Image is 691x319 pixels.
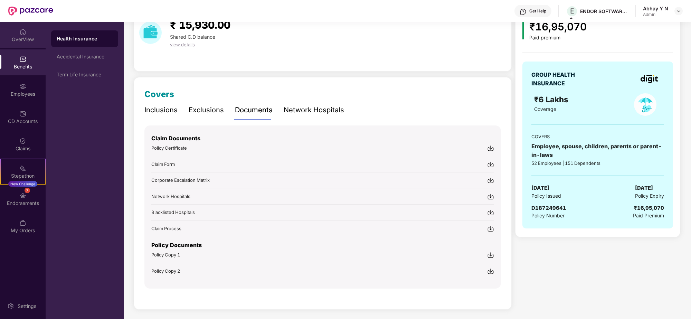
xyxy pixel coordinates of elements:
div: Admin [643,12,668,17]
div: Documents [235,105,273,115]
img: svg+xml;base64,PHN2ZyBpZD0iU2V0dGluZy0yMHgyMCIgeG1sbnM9Imh0dHA6Ly93d3cudzMub3JnLzIwMDAvc3ZnIiB3aW... [7,303,14,310]
span: Shared C.D balance [170,34,215,40]
div: Term Life Insurance [57,72,113,77]
span: Policy Copy 1 [151,252,180,257]
img: svg+xml;base64,PHN2ZyBpZD0iSGVscC0zMngzMiIgeG1sbnM9Imh0dHA6Ly93d3cudzMub3JnLzIwMDAvc3ZnIiB3aWR0aD... [520,8,527,15]
img: svg+xml;base64,PHN2ZyBpZD0iTXlfT3JkZXJzIiBkYXRhLW5hbWU9Ik15IE9yZGVycyIgeG1sbnM9Imh0dHA6Ly93d3cudz... [19,219,26,226]
div: Stepathon [1,172,45,179]
div: 52 Employees | 151 Dependents [531,160,664,167]
img: policyIcon [634,93,656,116]
span: [DATE] [635,184,653,192]
span: ₹6 Lakhs [534,95,570,104]
img: svg+xml;base64,PHN2ZyBpZD0iRHJvcGRvd24tMzJ4MzIiIHhtbG5zPSJodHRwOi8vd3d3LnczLm9yZy8yMDAwL3N2ZyIgd2... [676,8,681,14]
img: svg+xml;base64,PHN2ZyBpZD0iRG93bmxvYWQtMjR4MjQiIHhtbG5zPSJodHRwOi8vd3d3LnczLm9yZy8yMDAwL3N2ZyIgd2... [487,252,494,259]
span: Claim Form [151,161,175,167]
p: Policy Documents [151,241,494,250]
img: svg+xml;base64,PHN2ZyB4bWxucz0iaHR0cDovL3d3dy53My5vcmcvMjAwMC9zdmciIHdpZHRoPSIyMSIgaGVpZ2h0PSIyMC... [19,165,26,172]
div: Health Insurance [57,35,113,42]
img: svg+xml;base64,PHN2ZyBpZD0iSG9tZSIgeG1sbnM9Imh0dHA6Ly93d3cudzMub3JnLzIwMDAvc3ZnIiB3aWR0aD0iMjAiIG... [19,28,26,35]
p: Claim Documents [151,134,494,143]
div: GROUP HEALTH INSURANCE [531,71,592,88]
div: Abhay Y N [643,5,668,12]
div: Network Hospitals [284,105,344,115]
span: D187249641 [531,205,566,211]
div: Inclusions [144,105,178,115]
div: ₹16,95,070 [634,204,664,212]
img: svg+xml;base64,PHN2ZyBpZD0iRG93bmxvYWQtMjR4MjQiIHhtbG5zPSJodHRwOi8vd3d3LnczLm9yZy8yMDAwL3N2ZyIgd2... [487,177,494,184]
span: ₹ 15,930.00 [170,19,230,31]
div: Get Help [529,8,546,14]
img: svg+xml;base64,PHN2ZyBpZD0iRW5kb3JzZW1lbnRzIiB4bWxucz0iaHR0cDovL3d3dy53My5vcmcvMjAwMC9zdmciIHdpZH... [19,192,26,199]
span: Policy Certificate [151,145,187,151]
span: view details [170,42,195,47]
img: download [139,21,162,44]
div: Settings [16,303,38,310]
img: svg+xml;base64,PHN2ZyBpZD0iRG93bmxvYWQtMjR4MjQiIHhtbG5zPSJodHRwOi8vd3d3LnczLm9yZy8yMDAwL3N2ZyIgd2... [487,268,494,275]
img: svg+xml;base64,PHN2ZyBpZD0iRG93bmxvYWQtMjR4MjQiIHhtbG5zPSJodHRwOi8vd3d3LnczLm9yZy8yMDAwL3N2ZyIgd2... [487,225,494,232]
div: 7 [25,188,30,193]
img: insurerLogo [641,75,658,83]
span: Corporate Escalation Matrix [151,177,210,183]
span: Policy Issued [531,192,561,200]
div: Accidental Insurance [57,54,113,59]
img: New Pazcare Logo [8,7,53,16]
div: Paid premium [529,35,587,41]
img: svg+xml;base64,PHN2ZyBpZD0iRG93bmxvYWQtMjR4MjQiIHhtbG5zPSJodHRwOi8vd3d3LnczLm9yZy8yMDAwL3N2ZyIgd2... [487,209,494,216]
span: Network Hospitals [151,194,190,199]
img: icon [522,22,524,39]
img: svg+xml;base64,PHN2ZyBpZD0iQ0RfQWNjb3VudHMiIGRhdGEtbmFtZT0iQ0QgQWNjb3VudHMiIHhtbG5zPSJodHRwOi8vd3... [19,110,26,117]
img: svg+xml;base64,PHN2ZyBpZD0iQmVuZWZpdHMiIHhtbG5zPSJodHRwOi8vd3d3LnczLm9yZy8yMDAwL3N2ZyIgd2lkdGg9Ij... [19,56,26,63]
img: svg+xml;base64,PHN2ZyBpZD0iRW1wbG95ZWVzIiB4bWxucz0iaHR0cDovL3d3dy53My5vcmcvMjAwMC9zdmciIHdpZHRoPS... [19,83,26,90]
span: Coverage [534,106,556,112]
span: Covers [144,89,174,99]
span: Claim Process [151,226,181,231]
img: svg+xml;base64,PHN2ZyBpZD0iRG93bmxvYWQtMjR4MjQiIHhtbG5zPSJodHRwOi8vd3d3LnczLm9yZy8yMDAwL3N2ZyIgd2... [487,145,494,152]
img: svg+xml;base64,PHN2ZyBpZD0iRG93bmxvYWQtMjR4MjQiIHhtbG5zPSJodHRwOi8vd3d3LnczLm9yZy8yMDAwL3N2ZyIgd2... [487,193,494,200]
img: svg+xml;base64,PHN2ZyBpZD0iQ2xhaW0iIHhtbG5zPSJodHRwOi8vd3d3LnczLm9yZy8yMDAwL3N2ZyIgd2lkdGg9IjIwIi... [19,138,26,144]
span: Policy Expiry [635,192,664,200]
span: [DATE] [531,184,549,192]
span: Policy Copy 2 [151,268,180,274]
div: Employee, spouse, children, parents or parent-in-laws [531,142,664,159]
div: ₹16,95,070 [529,19,587,35]
div: ENDOR SOFTWARE PRIVATE LIMITED [580,8,628,15]
span: Policy Number [531,213,565,218]
span: E [570,7,574,15]
img: svg+xml;base64,PHN2ZyBpZD0iRG93bmxvYWQtMjR4MjQiIHhtbG5zPSJodHRwOi8vd3d3LnczLm9yZy8yMDAwL3N2ZyIgd2... [487,161,494,168]
div: Exclusions [189,105,224,115]
span: Paid Premium [633,212,664,219]
div: COVERS [531,133,664,140]
span: Blacklisted Hospitals [151,209,195,215]
div: New Challenge [8,181,37,187]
